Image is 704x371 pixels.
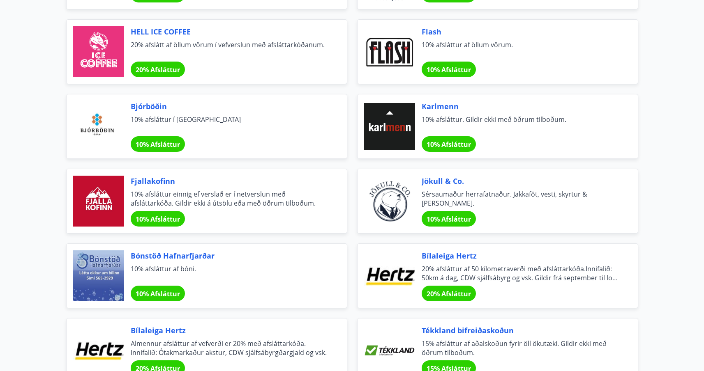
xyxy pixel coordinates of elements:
span: 10% Afsláttur [427,215,471,224]
span: 20% afsláttur af 50 kílometraverði með afsláttarkóða.Innifalið: 50km á dag, CDW sjálfsábyrg og vs... [422,264,618,282]
span: 10% afsláttur af öllum vörum. [422,40,618,58]
span: 10% Afsláttur [136,140,180,149]
span: HELL ICE COFFEE [131,26,327,37]
span: 10% Afsláttur [136,215,180,224]
span: Fjallakofinn [131,176,327,186]
span: Bjórböðin [131,101,327,112]
span: Sérsaumaður herrafatnaður. Jakkaföt, vesti, skyrtur & [PERSON_NAME]. [422,190,618,208]
span: Karlmenn [422,101,618,112]
span: 20% Afsláttur [136,65,180,74]
span: 10% Afsláttur [427,140,471,149]
span: Jökull & Co. [422,176,618,186]
span: Bílaleiga Hertz [422,250,618,261]
span: Tékkland bifreiðaskoðun [422,325,618,336]
span: 10% afsláttur. Gildir ekki með öðrum tilboðum. [422,115,618,133]
span: Flash [422,26,618,37]
span: Bílaleiga Hertz [131,325,327,336]
span: Almennur afsláttur af vefverði er 20% með afsláttarkóða. Innifalið: Ótakmarkaður akstur, CDW sjál... [131,339,327,357]
span: 10% afsláttur í [GEOGRAPHIC_DATA] [131,115,327,133]
span: 15% afsláttur af aðalskoðun fyrir öll ökutæki. Gildir ekki með öðrum tilboðum. [422,339,618,357]
span: 10% Afsláttur [136,289,180,298]
span: 10% afsláttur einnig ef verslað er í netverslun með afsláttarkóða. Gildir ekki á útsölu eða með ö... [131,190,327,208]
span: Bónstöð Hafnarfjarðar [131,250,327,261]
span: 10% Afsláttur [427,65,471,74]
span: 20% Afsláttur [427,289,471,298]
span: 20% afslátt af öllum vörum í vefverslun með afsláttarkóðanum. [131,40,327,58]
span: 10% afsláttur af bóni. [131,264,327,282]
